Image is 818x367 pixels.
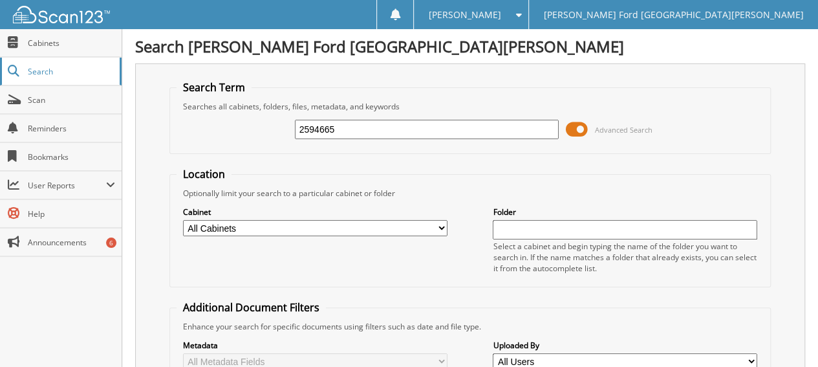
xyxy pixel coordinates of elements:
[493,340,757,351] label: Uploaded By
[28,95,115,106] span: Scan
[13,6,110,23] img: scan123-logo-white.svg
[429,11,501,19] span: [PERSON_NAME]
[177,188,764,199] div: Optionally limit your search to a particular cabinet or folder
[28,151,115,162] span: Bookmarks
[493,206,757,217] label: Folder
[493,241,757,274] div: Select a cabinet and begin typing the name of the folder you want to search in. If the name match...
[106,238,116,248] div: 6
[177,167,231,181] legend: Location
[753,305,818,367] iframe: Chat Widget
[183,340,447,351] label: Metadata
[177,300,326,315] legend: Additional Document Filters
[28,123,115,134] span: Reminders
[28,208,115,219] span: Help
[594,125,652,135] span: Advanced Search
[28,66,113,77] span: Search
[543,11,803,19] span: [PERSON_NAME] Ford [GEOGRAPHIC_DATA][PERSON_NAME]
[28,38,115,49] span: Cabinets
[177,101,764,112] div: Searches all cabinets, folders, files, metadata, and keywords
[28,237,115,248] span: Announcements
[183,206,447,217] label: Cabinet
[28,180,106,191] span: User Reports
[177,80,252,95] legend: Search Term
[135,36,805,57] h1: Search [PERSON_NAME] Ford [GEOGRAPHIC_DATA][PERSON_NAME]
[177,321,764,332] div: Enhance your search for specific documents using filters such as date and file type.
